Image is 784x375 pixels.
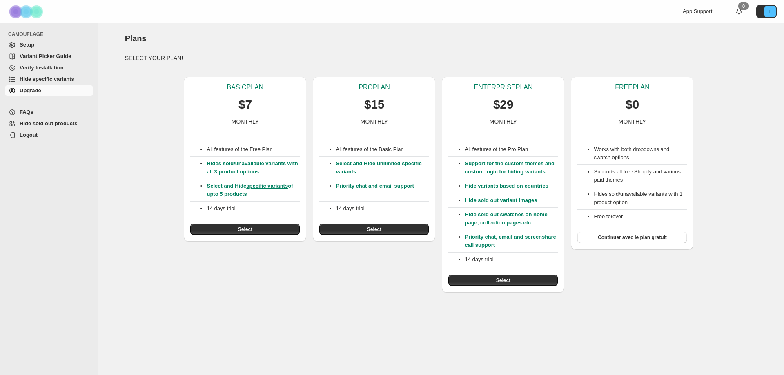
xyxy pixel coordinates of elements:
[125,34,146,43] span: Plans
[764,6,776,17] span: Avatar with initials B
[232,118,259,126] p: MONTHLY
[319,224,429,235] button: Select
[626,96,639,113] p: $0
[474,83,532,91] p: ENTERPRISE PLAN
[7,0,47,23] img: Camouflage
[683,8,712,14] span: App Support
[238,96,252,113] p: $7
[207,145,300,153] p: All features of the Free Plan
[207,182,300,198] p: Select and Hide of upto 5 products
[367,226,381,233] span: Select
[5,129,93,141] a: Logout
[20,53,71,59] span: Variant Picker Guide
[364,96,384,113] p: $15
[246,183,288,189] a: specific variants
[5,85,93,96] a: Upgrade
[5,118,93,129] a: Hide sold out products
[619,118,646,126] p: MONTHLY
[20,42,34,48] span: Setup
[594,190,687,206] li: Hides sold/unavailable variants with 1 product option
[5,107,93,118] a: FAQs
[490,118,517,126] p: MONTHLY
[5,62,93,73] a: Verify Installation
[207,204,300,213] p: 14 days trial
[8,31,94,38] span: CAMOUFLAGE
[361,118,388,126] p: MONTHLY
[359,83,390,91] p: PRO PLAN
[465,145,558,153] p: All features of the Pro Plan
[20,64,64,71] span: Verify Installation
[594,213,687,221] li: Free forever
[756,5,777,18] button: Avatar with initials B
[465,160,558,176] p: Support for the custom themes and custom logic for hiding variants
[336,145,429,153] p: All features of the Basic Plan
[336,182,429,198] p: Priority chat and email support
[465,255,558,264] p: 14 days trial
[577,232,687,243] button: Continuer avec le plan gratuit
[20,76,74,82] span: Hide specific variants
[448,275,558,286] button: Select
[598,235,667,240] font: Continuer avec le plan gratuit
[20,109,33,115] span: FAQs
[5,51,93,62] a: Variant Picker Guide
[768,9,771,14] text: B
[238,226,252,233] span: Select
[5,39,93,51] a: Setup
[465,211,558,227] p: Hide sold out swatches on home page, collection pages etc
[735,7,743,16] a: 0
[615,83,649,91] p: FREE PLAN
[465,182,558,190] p: Hide variants based on countries
[20,132,38,138] span: Logout
[496,277,510,284] span: Select
[336,204,429,213] p: 14 days trial
[738,2,749,10] div: 0
[20,120,78,126] span: Hide sold out products
[227,83,264,91] p: BASIC PLAN
[336,160,429,176] p: Select and Hide unlimited specific variants
[5,73,93,85] a: Hide specific variants
[207,160,300,176] p: Hides sold/unavailable variants with all 3 product options
[190,224,300,235] button: Select
[594,145,687,162] li: Works with both dropdowns and swatch options
[493,96,513,113] p: $29
[20,87,41,93] span: Upgrade
[594,168,687,184] li: Supports all free Shopify and various paid themes
[125,54,753,62] p: SELECT YOUR PLAN!
[465,233,558,249] p: Priority chat, email and screenshare call support
[465,196,558,204] p: Hide sold out variant images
